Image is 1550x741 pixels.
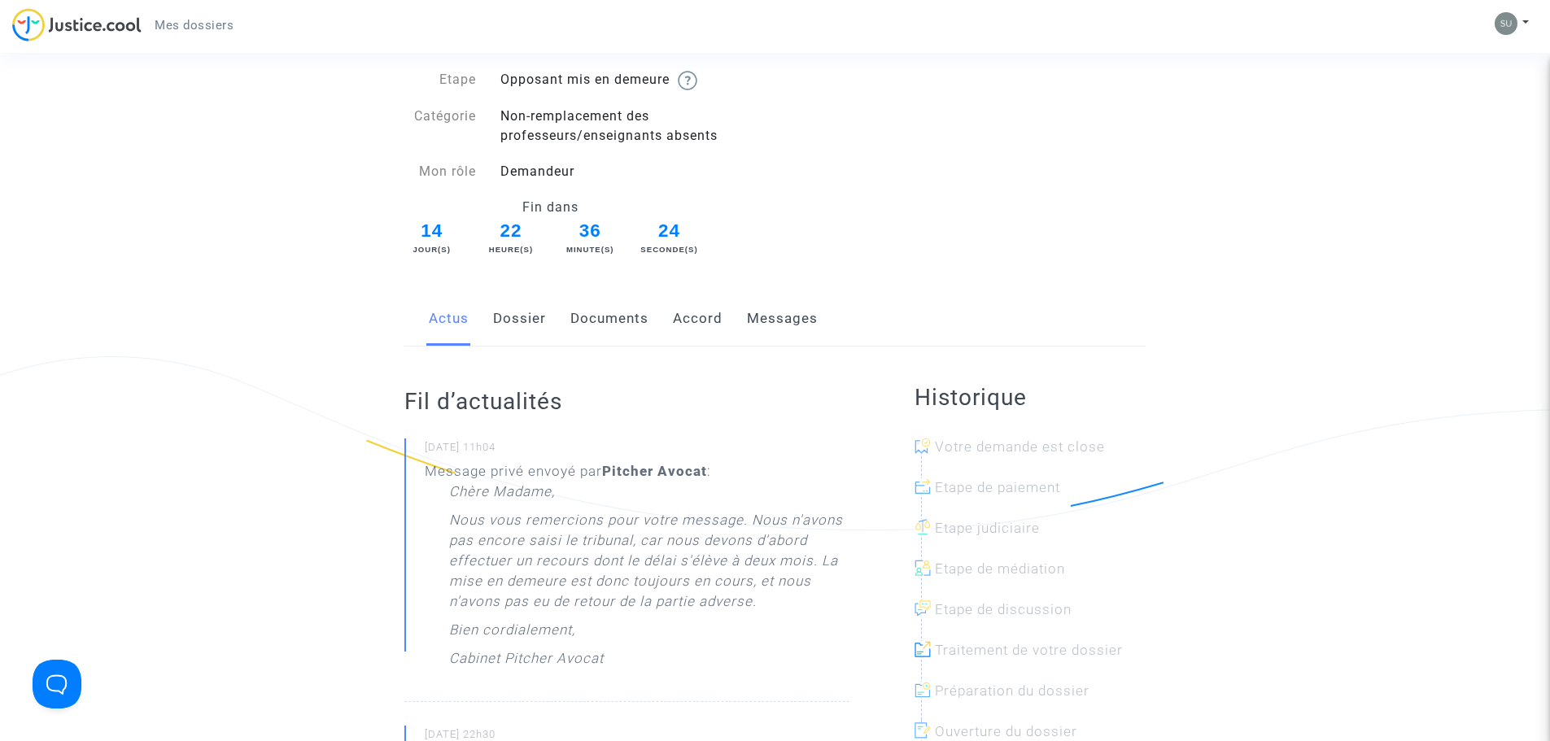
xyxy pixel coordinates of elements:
span: Votre demande est close [935,438,1105,455]
div: Jour(s) [403,244,461,255]
div: Seconde(s) [640,244,699,255]
a: Messages [747,292,818,346]
h2: Historique [915,383,1146,412]
p: Nous vous remercions pour votre message. Nous n'avons pas encore saisi le tribunal, car nous devo... [449,510,849,620]
span: 14 [403,217,461,245]
div: Heure(s) [482,244,540,255]
a: Accord [673,292,723,346]
h2: Fil d’actualités [404,387,849,416]
div: Etape [392,70,488,90]
div: Non-remplacement des professeurs/enseignants absents [488,107,775,146]
div: Catégorie [392,107,488,146]
div: Message privé envoyé par : [425,461,849,677]
span: Mes dossiers [155,18,234,33]
div: Mon rôle [392,162,488,181]
div: Fin dans [392,198,709,217]
a: Dossier [493,292,546,346]
a: Actus [429,292,469,346]
b: Pitcher Avocat [602,463,707,479]
p: Bien cordialement, [449,620,575,648]
img: jc-logo.svg [12,8,142,41]
div: Demandeur [488,162,775,181]
p: Cabinet Pitcher Avocat [449,648,604,677]
img: 0a7636e25e024f8bf0dbfab078464b0a [1495,12,1517,35]
a: Documents [570,292,648,346]
small: [DATE] 11h04 [425,440,849,461]
div: Minute(s) [561,244,619,255]
span: 36 [561,217,619,245]
img: help.svg [678,71,697,90]
p: Chère Madame, [449,482,555,510]
a: Mes dossiers [142,13,247,37]
iframe: Help Scout Beacon - Open [33,660,81,708]
span: 24 [640,217,699,245]
div: Opposant mis en demeure [488,70,775,90]
span: 22 [482,217,540,245]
